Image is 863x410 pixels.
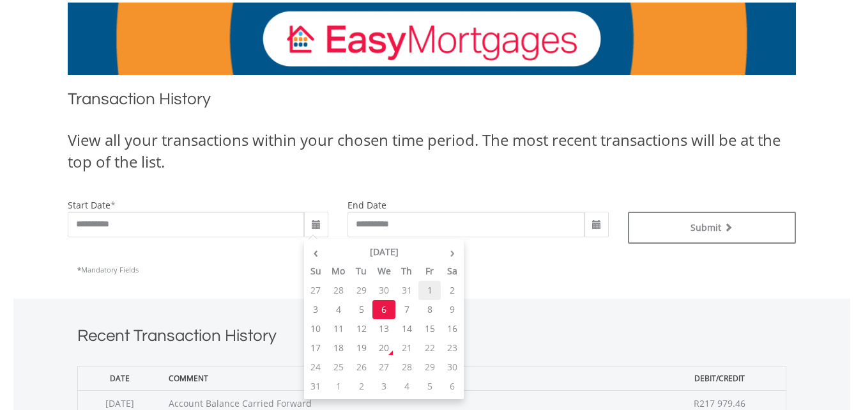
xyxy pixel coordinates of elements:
[77,324,786,353] h1: Recent Transaction History
[628,212,796,244] button: Submit
[304,262,327,281] th: Su
[418,300,441,319] td: 8
[68,129,796,173] div: View all your transactions within your chosen time period. The most recent transactions will be a...
[327,377,350,396] td: 1
[77,366,162,390] th: Date
[395,377,418,396] td: 4
[372,300,395,319] td: 6
[68,3,796,75] img: EasyMortage Promotion Banner
[418,262,441,281] th: Fr
[395,338,418,358] td: 21
[418,281,441,300] td: 1
[441,319,464,338] td: 16
[350,319,373,338] td: 12
[327,262,350,281] th: Mo
[441,242,464,262] th: ›
[350,377,373,396] td: 2
[372,338,395,358] td: 20
[304,358,327,377] td: 24
[304,377,327,396] td: 31
[162,366,654,390] th: Comment
[372,281,395,300] td: 30
[327,242,441,262] th: [DATE]
[68,199,111,211] label: start date
[441,262,464,281] th: Sa
[418,358,441,377] td: 29
[350,262,373,281] th: Tu
[395,358,418,377] td: 28
[304,281,327,300] td: 27
[441,281,464,300] td: 2
[350,281,373,300] td: 29
[395,262,418,281] th: Th
[350,358,373,377] td: 26
[372,377,395,396] td: 3
[395,300,418,319] td: 7
[395,281,418,300] td: 31
[350,300,373,319] td: 5
[350,338,373,358] td: 19
[304,242,327,262] th: ‹
[694,397,745,409] span: R217 979.46
[327,358,350,377] td: 25
[327,300,350,319] td: 4
[304,300,327,319] td: 3
[441,358,464,377] td: 30
[441,338,464,358] td: 23
[347,199,386,211] label: end date
[327,281,350,300] td: 28
[441,377,464,396] td: 6
[304,319,327,338] td: 10
[372,319,395,338] td: 13
[327,338,350,358] td: 18
[418,377,441,396] td: 5
[418,319,441,338] td: 15
[68,88,796,116] h1: Transaction History
[654,366,786,390] th: Debit/Credit
[372,358,395,377] td: 27
[327,319,350,338] td: 11
[77,265,139,274] span: Mandatory Fields
[441,300,464,319] td: 9
[418,338,441,358] td: 22
[304,338,327,358] td: 17
[372,262,395,281] th: We
[395,319,418,338] td: 14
